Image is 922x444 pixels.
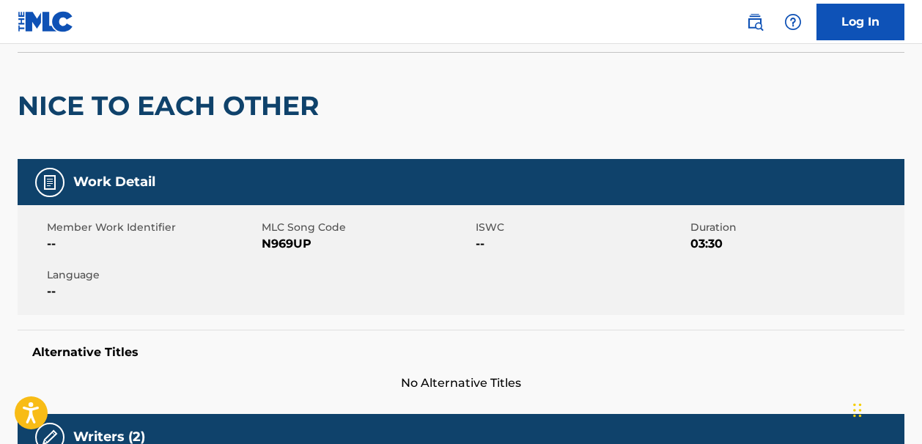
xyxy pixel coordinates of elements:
h5: Alternative Titles [32,345,890,360]
span: N969UP [262,235,473,253]
span: 03:30 [690,235,901,253]
div: Help [778,7,808,37]
img: MLC Logo [18,11,74,32]
h2: NICE TO EACH OTHER [18,89,326,122]
span: Language [47,267,258,283]
a: Log In [816,4,904,40]
span: -- [47,283,258,300]
span: No Alternative Titles [18,374,904,392]
iframe: Chat Widget [849,374,922,444]
a: Public Search [740,7,770,37]
span: Member Work Identifier [47,220,258,235]
img: help [784,13,802,31]
span: -- [47,235,258,253]
div: Drag [853,388,862,432]
h5: Work Detail [73,174,155,190]
span: -- [476,235,687,253]
span: MLC Song Code [262,220,473,235]
span: Duration [690,220,901,235]
img: Work Detail [41,174,59,191]
img: search [746,13,764,31]
span: ISWC [476,220,687,235]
